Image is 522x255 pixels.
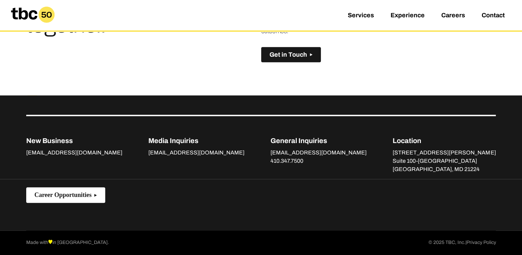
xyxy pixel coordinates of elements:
button: Get in Touch [261,47,321,63]
span: | [465,240,466,245]
span: Get in Touch [269,51,307,58]
a: Contact [482,12,505,20]
p: Media Inquiries [148,135,245,146]
a: Careers [441,12,465,20]
a: [EMAIL_ADDRESS][DOMAIN_NAME] [148,150,245,157]
a: [EMAIL_ADDRESS][DOMAIN_NAME] [26,150,122,157]
p: © 2025 TBC, Inc. [428,239,496,247]
p: New Business [26,135,122,146]
p: Location [393,135,496,146]
p: General Inquiries [270,135,367,146]
span: Career Opportunities [35,191,92,199]
a: Home [6,20,60,27]
p: [STREET_ADDRESS][PERSON_NAME] [393,149,496,157]
a: [EMAIL_ADDRESS][DOMAIN_NAME] [270,150,367,157]
button: Career Opportunities [26,187,106,203]
p: Suite 100-[GEOGRAPHIC_DATA] [393,157,496,165]
a: 410.347.7500 [270,158,303,166]
p: Made with in [GEOGRAPHIC_DATA]. [26,239,109,247]
a: Experience [391,12,425,20]
p: [GEOGRAPHIC_DATA], MD 21224 [393,165,496,173]
a: Services [348,12,374,20]
a: Privacy Policy [466,239,496,247]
